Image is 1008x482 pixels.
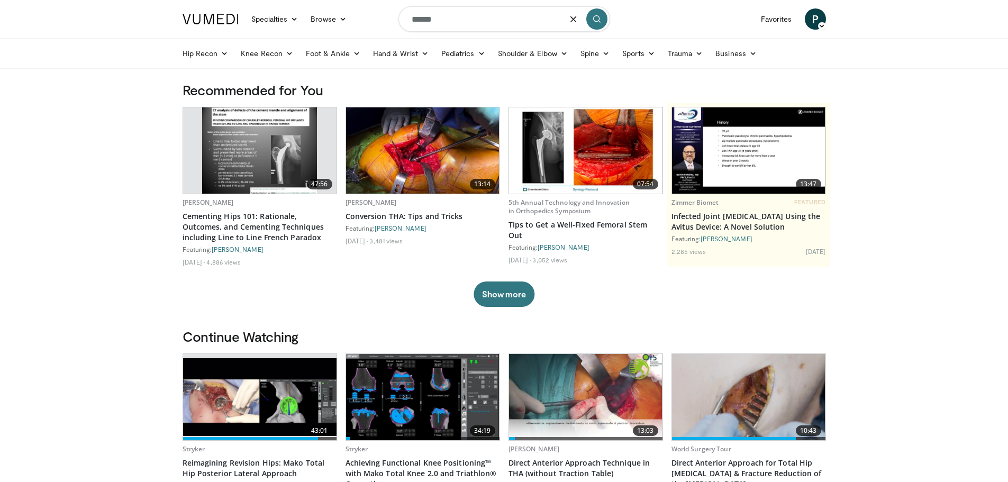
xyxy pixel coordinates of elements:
a: 47:56 [183,107,337,194]
a: [PERSON_NAME] [212,245,264,253]
a: 43:01 [183,354,337,440]
a: Reimagining Revision Hips: Mako Total Hip Posterior Lateral Approach [183,458,337,479]
a: Shoulder & Elbow [492,43,574,64]
li: 2,285 views [671,247,706,256]
span: 07:54 [633,179,658,189]
a: Spine [574,43,616,64]
a: World Surgery Tour [671,444,731,453]
span: 13:14 [470,179,495,189]
li: 3,481 views [369,237,403,245]
span: 43:01 [307,425,332,436]
input: Search topics, interventions [398,6,610,32]
a: 13:14 [346,107,500,194]
a: [PERSON_NAME] [183,198,234,207]
li: 3,052 views [532,256,567,264]
a: 34:19 [346,354,500,440]
li: [DATE] [508,256,531,264]
a: [PERSON_NAME] [375,224,426,232]
img: 1b49c4dc-6725-42ca-b2d9-db8c5331b74b.620x360_q85_upscale.jpg [672,354,825,440]
img: 9998605e-fadb-4fdb-9842-290c80143991.620x360_q85_upscale.jpg [509,107,662,194]
a: [PERSON_NAME] [538,243,589,251]
a: Hand & Wrist [367,43,435,64]
a: Specialties [245,8,305,30]
img: a1316fa4-178c-4bfb-9743-4e1c35819724.620x360_q85_upscale.jpg [509,354,662,440]
div: Featuring: [671,234,826,243]
a: Favorites [755,8,798,30]
span: FEATURED [794,198,825,206]
a: [PERSON_NAME] [346,198,397,207]
a: 13:47 [672,107,825,194]
a: Conversion THA: Tips and Tricks [346,211,500,222]
img: 6109daf6-8797-4a77-88a1-edd099c0a9a9.620x360_q85_upscale.jpg [672,107,825,194]
a: Stryker [346,444,368,453]
a: Knee Recon [234,43,299,64]
span: 34:19 [470,425,495,436]
a: Pediatrics [435,43,492,64]
h3: Recommended for You [183,81,826,98]
img: 6632ea9e-2a24-47c5-a9a2-6608124666dc.620x360_q85_upscale.jpg [183,358,337,436]
button: Show more [474,281,534,307]
div: Featuring: [183,245,337,253]
img: f2610986-4998-4029-b25b-be01ddb61645.620x360_q85_upscale.jpg [346,354,500,440]
img: d6f7766b-0582-4666-9529-85d89f05ebbf.620x360_q85_upscale.jpg [346,107,500,194]
div: Featuring: [346,224,500,232]
li: [DATE] [183,258,205,266]
img: b58c57b4-9187-4c70-8783-e4f7a92b96ca.620x360_q85_upscale.jpg [202,107,317,194]
a: Sports [616,43,661,64]
a: Business [709,43,763,64]
span: 13:03 [633,425,658,436]
a: [PERSON_NAME] [701,235,752,242]
li: [DATE] [806,247,826,256]
span: 13:47 [796,179,821,189]
a: [PERSON_NAME] [508,444,560,453]
a: 13:03 [509,354,662,440]
a: Direct Anterior Approach Technique in THA (without Traction Table) [508,458,663,479]
a: Trauma [661,43,710,64]
h3: Continue Watching [183,328,826,345]
a: Foot & Ankle [299,43,367,64]
img: VuMedi Logo [183,14,239,24]
a: Hip Recon [176,43,235,64]
span: 10:43 [796,425,821,436]
li: 4,886 views [206,258,241,266]
a: Cementing Hips 101: Rationale, Outcomes, and Cementing Techniques including Line to Line French P... [183,211,337,243]
a: 07:54 [509,107,662,194]
a: P [805,8,826,30]
span: 47:56 [307,179,332,189]
a: Stryker [183,444,205,453]
a: Tips to Get a Well-Fixed Femoral Stem Out [508,220,663,241]
a: Browse [304,8,353,30]
li: [DATE] [346,237,368,245]
a: Zimmer Biomet [671,198,719,207]
a: Infected Joint [MEDICAL_DATA] Using the Avitus Device: A Novel Solution [671,211,826,232]
div: Featuring: [508,243,663,251]
a: 5th Annual Technology and Innovation in Orthopedics Symposium [508,198,630,215]
a: 10:43 [672,354,825,440]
